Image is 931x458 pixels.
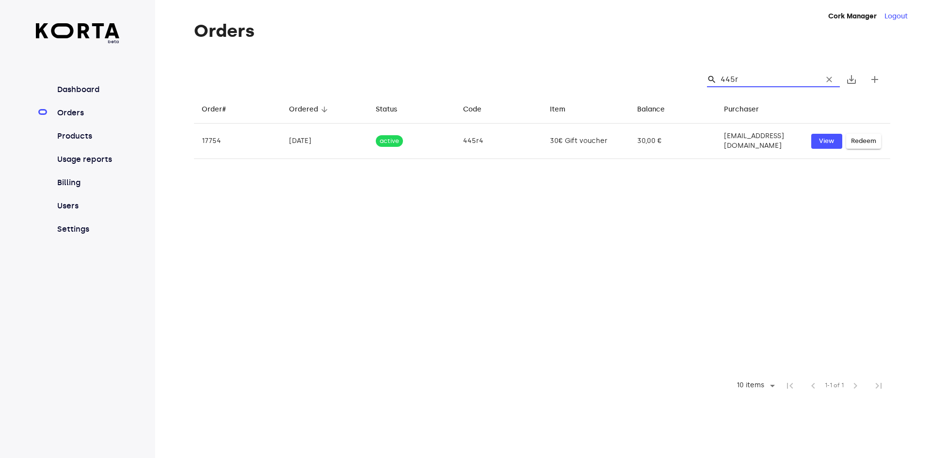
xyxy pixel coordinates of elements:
[194,21,890,41] h1: Orders
[724,104,759,115] div: Purchaser
[281,124,369,159] td: [DATE]
[867,374,890,397] span: Last Page
[802,374,825,397] span: Previous Page
[55,107,120,119] a: Orders
[734,381,767,390] div: 10 items
[376,104,410,115] span: Status
[55,223,120,235] a: Settings
[828,12,877,20] strong: Cork Manager
[707,75,717,84] span: Search
[550,104,578,115] span: Item
[778,374,802,397] span: First Page
[840,68,863,91] button: Export
[463,104,494,115] span: Code
[844,374,867,397] span: Next Page
[869,74,881,85] span: add
[542,124,629,159] td: 30€ Gift voucher
[55,154,120,165] a: Usage reports
[846,74,857,85] span: save_alt
[824,75,834,84] span: clear
[811,134,842,149] button: View
[55,84,120,95] a: Dashboard
[629,124,717,159] td: 30,00 €
[376,137,403,146] span: active
[637,104,665,115] div: Balance
[289,104,331,115] span: Ordered
[36,38,120,45] span: beta
[202,104,239,115] span: Order#
[825,381,844,391] span: 1-1 of 1
[724,104,771,115] span: Purchaser
[846,134,881,149] button: Redeem
[819,69,840,90] button: Clear Search
[55,130,120,142] a: Products
[816,136,837,147] span: View
[36,23,120,38] img: Korta
[320,105,329,114] span: arrow_downward
[863,68,886,91] button: Create new gift card
[36,23,120,45] a: beta
[202,104,226,115] div: Order#
[550,104,565,115] div: Item
[851,136,876,147] span: Redeem
[455,124,543,159] td: 445r4
[716,124,803,159] td: [EMAIL_ADDRESS][DOMAIN_NAME]
[55,177,120,189] a: Billing
[194,124,281,159] td: 17754
[721,72,815,87] input: Search
[376,104,397,115] div: Status
[730,379,778,393] div: 10 items
[637,104,677,115] span: Balance
[884,12,908,21] button: Logout
[289,104,318,115] div: Ordered
[55,200,120,212] a: Users
[463,104,482,115] div: Code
